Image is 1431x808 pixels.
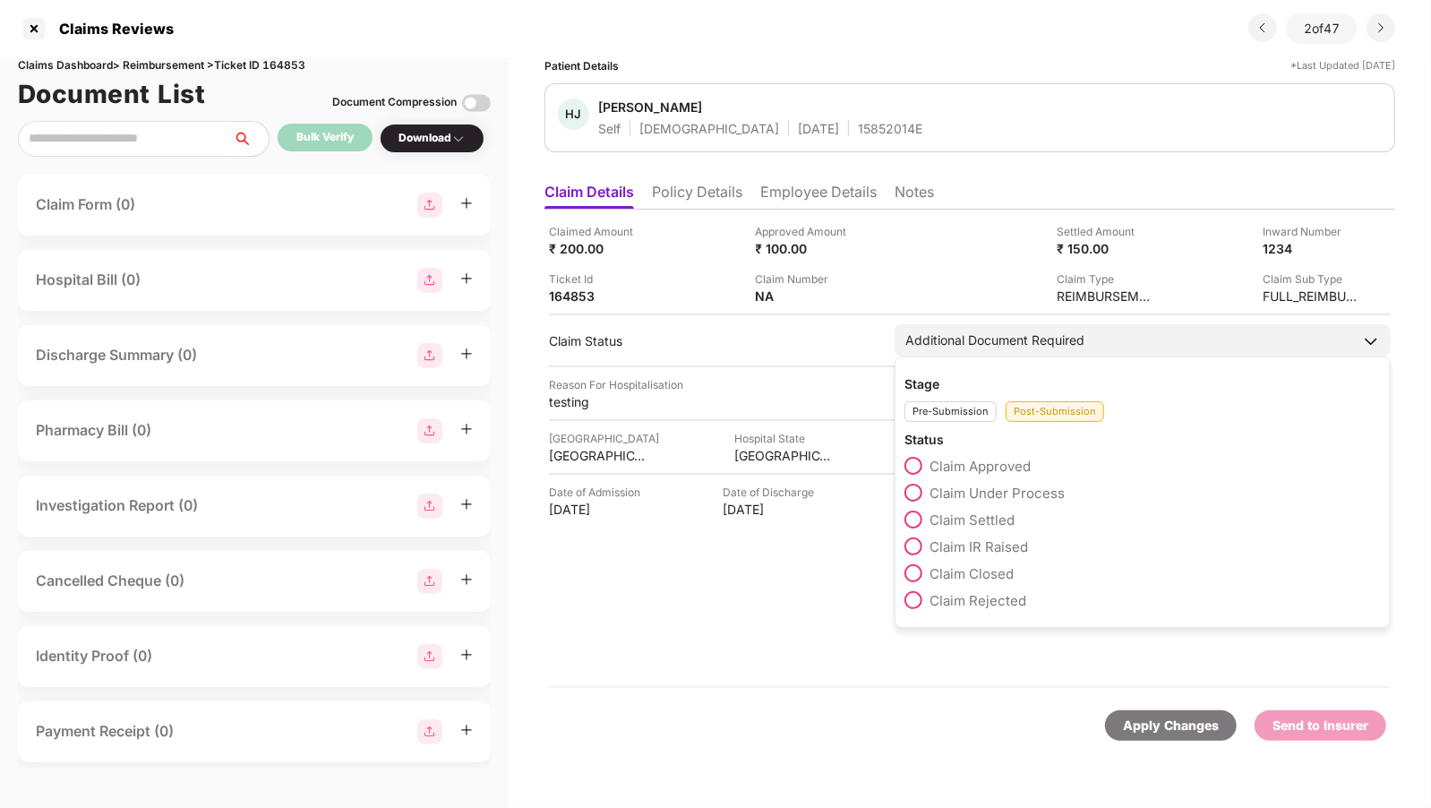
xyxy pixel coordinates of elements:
[36,494,198,517] div: Investigation Report (0)
[930,565,1014,582] span: Claim Closed
[460,498,473,511] span: plus
[417,719,442,744] img: svg+xml;base64,PHN2ZyBpZD0iR3JvdXBfMjg4MTMiIGRhdGEtbmFtZT0iR3JvdXAgMjg4MTMiIHhtbG5zPSJodHRwOi8vd3...
[296,129,354,146] div: Bulk Verify
[544,57,619,74] div: Patient Details
[652,183,742,209] li: Policy Details
[1272,716,1368,735] div: Send to Insurer
[417,268,442,293] img: svg+xml;base64,PHN2ZyBpZD0iR3JvdXBfMjg4MTMiIGRhdGEtbmFtZT0iR3JvdXAgMjg4MTMiIHhtbG5zPSJodHRwOi8vd3...
[904,401,997,422] div: Pre-Submission
[930,592,1026,609] span: Claim Rejected
[904,431,1381,448] div: Status
[36,193,135,216] div: Claim Form (0)
[549,501,647,518] div: [DATE]
[760,183,877,209] li: Employee Details
[734,430,833,447] div: Hospital State
[1290,57,1395,74] div: *Last Updated [DATE]
[1006,401,1104,422] div: Post-Submission
[723,501,821,518] div: [DATE]
[549,271,647,288] div: Ticket Id
[756,223,854,240] div: Approved Amount
[1263,240,1361,257] div: 1234
[549,288,647,305] div: 164853
[460,649,473,661] span: plus
[905,331,1084,350] div: Additional Document Required
[417,343,442,368] img: svg+xml;base64,PHN2ZyBpZD0iR3JvdXBfMjg4MTMiIGRhdGEtbmFtZT0iR3JvdXAgMjg4MTMiIHhtbG5zPSJodHRwOi8vd3...
[1057,271,1155,288] div: Claim Type
[549,223,647,240] div: Claimed Amount
[549,376,683,393] div: Reason For Hospitalisation
[1263,288,1361,305] div: FULL_REIMBURSEMENT
[460,348,473,360] span: plus
[756,271,854,288] div: Claim Number
[332,94,457,111] div: Document Compression
[1263,223,1361,240] div: Inward Number
[549,484,647,501] div: Date of Admission
[460,724,473,736] span: plus
[598,99,702,116] div: [PERSON_NAME]
[858,120,922,137] div: 15852014E
[232,132,269,146] span: search
[930,458,1031,475] span: Claim Approved
[549,447,647,464] div: [GEOGRAPHIC_DATA]
[36,269,141,291] div: Hospital Bill (0)
[558,99,589,130] div: HJ
[460,423,473,435] span: plus
[36,570,184,592] div: Cancelled Cheque (0)
[460,272,473,285] span: plus
[723,484,821,501] div: Date of Discharge
[460,573,473,586] span: plus
[417,193,442,218] img: svg+xml;base64,PHN2ZyBpZD0iR3JvdXBfMjg4MTMiIGRhdGEtbmFtZT0iR3JvdXAgMjg4MTMiIHhtbG5zPSJodHRwOi8vd3...
[639,120,779,137] div: [DEMOGRAPHIC_DATA]
[36,344,197,366] div: Discharge Summary (0)
[734,447,833,464] div: [GEOGRAPHIC_DATA]
[598,120,621,137] div: Self
[549,240,647,257] div: ₹ 200.00
[904,375,1381,392] div: Stage
[1057,240,1155,257] div: ₹ 150.00
[36,645,152,667] div: Identity Proof (0)
[895,183,934,209] li: Notes
[930,485,1065,502] span: Claim Under Process
[1263,271,1361,288] div: Claim Sub Type
[451,132,466,146] img: svg+xml;base64,PHN2ZyBpZD0iRHJvcGRvd24tMzJ4MzIiIHhtbG5zPSJodHRwOi8vd3d3LnczLm9yZy8yMDAwL3N2ZyIgd2...
[549,332,877,349] div: Claim Status
[798,120,839,137] div: [DATE]
[417,418,442,443] img: svg+xml;base64,PHN2ZyBpZD0iR3JvdXBfMjg4MTMiIGRhdGEtbmFtZT0iR3JvdXAgMjg4MTMiIHhtbG5zPSJodHRwOi8vd3...
[48,20,174,38] div: Claims Reviews
[1057,288,1155,305] div: REIMBURSEMENT
[549,430,659,447] div: [GEOGRAPHIC_DATA]
[1362,332,1380,350] img: downArrowIcon
[36,419,151,442] div: Pharmacy Bill (0)
[930,511,1015,529] span: Claim Settled
[1374,21,1388,35] img: svg+xml;base64,PHN2ZyBpZD0iRHJvcGRvd24tMzJ4MzIiIHhtbG5zPSJodHRwOi8vd3d3LnczLm9yZy8yMDAwL3N2ZyIgd2...
[544,183,634,209] li: Claim Details
[1255,21,1270,35] img: svg+xml;base64,PHN2ZyBpZD0iRHJvcGRvd24tMzJ4MzIiIHhtbG5zPSJodHRwOi8vd3d3LnczLm9yZy8yMDAwL3N2ZyIgd2...
[232,121,270,157] button: search
[756,240,854,257] div: ₹ 100.00
[417,494,442,519] img: svg+xml;base64,PHN2ZyBpZD0iR3JvdXBfMjg4MTMiIGRhdGEtbmFtZT0iR3JvdXAgMjg4MTMiIHhtbG5zPSJodHRwOi8vd3...
[18,57,491,74] div: Claims Dashboard > Reimbursement > Ticket ID 164853
[549,393,647,410] div: testing
[18,74,206,114] h1: Document List
[1123,716,1219,735] div: Apply Changes
[36,720,174,743] div: Payment Receipt (0)
[417,569,442,594] img: svg+xml;base64,PHN2ZyBpZD0iR3JvdXBfMjg4MTMiIGRhdGEtbmFtZT0iR3JvdXAgMjg4MTMiIHhtbG5zPSJodHRwOi8vd3...
[417,644,442,669] img: svg+xml;base64,PHN2ZyBpZD0iR3JvdXBfMjg4MTMiIGRhdGEtbmFtZT0iR3JvdXAgMjg4MTMiIHhtbG5zPSJodHRwOi8vd3...
[930,538,1028,555] span: Claim IR Raised
[1057,223,1155,240] div: Settled Amount
[462,89,491,117] img: svg+xml;base64,PHN2ZyBpZD0iVG9nZ2xlLTMyeDMyIiB4bWxucz0iaHR0cDovL3d3dy53My5vcmcvMjAwMC9zdmciIHdpZH...
[756,288,854,305] div: NA
[460,197,473,210] span: plus
[398,130,466,147] div: Download
[1286,13,1358,44] div: 2 of 47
